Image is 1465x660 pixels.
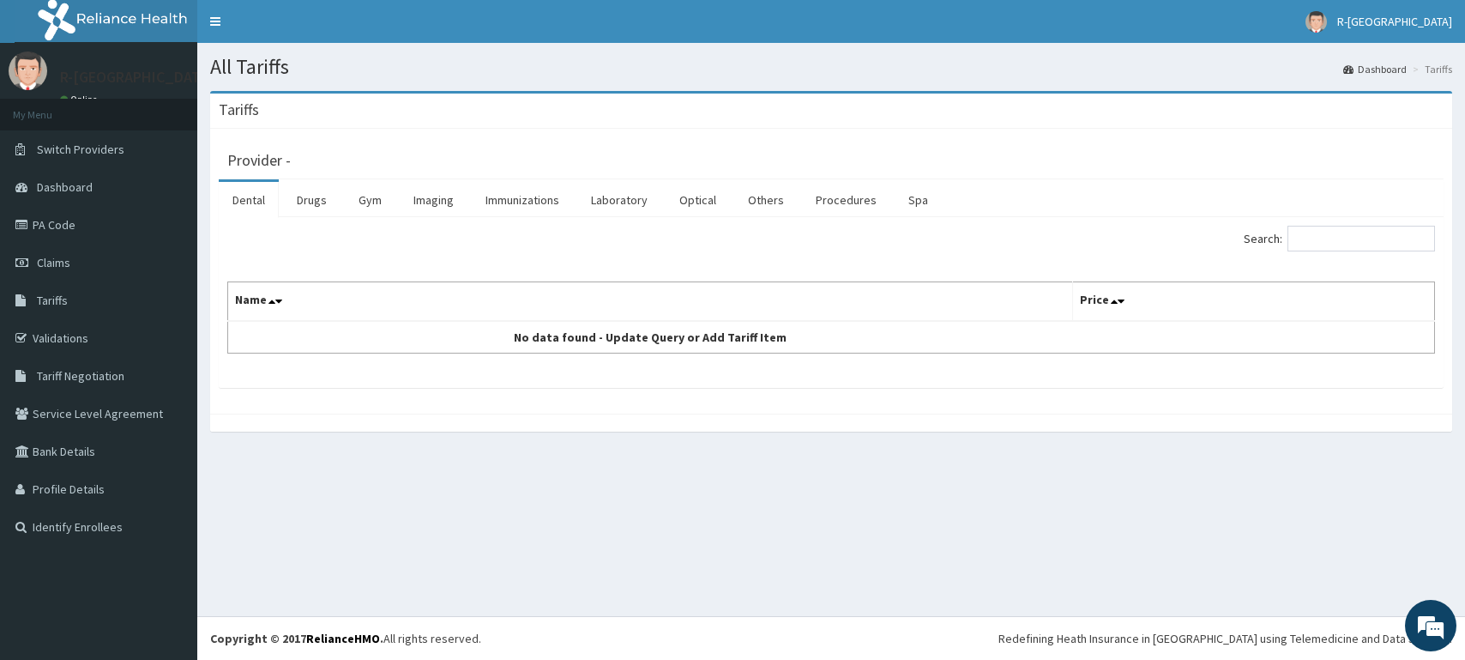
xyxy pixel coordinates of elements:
a: Imaging [400,182,467,218]
span: R-[GEOGRAPHIC_DATA] [1337,14,1452,29]
a: Online [60,94,101,106]
a: RelianceHMO [306,631,380,646]
a: Drugs [283,182,341,218]
th: Name [228,282,1073,322]
label: Search: [1244,226,1435,251]
strong: Copyright © 2017 . [210,631,383,646]
h1: All Tariffs [210,56,1452,78]
a: Dashboard [1343,62,1407,76]
span: Tariffs [37,293,68,308]
a: Immunizations [472,182,573,218]
a: Procedures [802,182,890,218]
h3: Provider - [227,153,291,168]
th: Price [1072,282,1434,322]
footer: All rights reserved. [197,616,1465,660]
span: Dashboard [37,179,93,195]
h3: Tariffs [219,102,259,118]
div: Redefining Heath Insurance in [GEOGRAPHIC_DATA] using Telemedicine and Data Science! [998,630,1452,647]
p: R-[GEOGRAPHIC_DATA] [60,70,214,85]
a: Spa [895,182,942,218]
li: Tariffs [1408,62,1452,76]
a: Dental [219,182,279,218]
span: Tariff Negotiation [37,368,124,384]
a: Optical [666,182,730,218]
span: Switch Providers [37,142,124,157]
td: No data found - Update Query or Add Tariff Item [228,321,1073,354]
a: Laboratory [577,182,661,218]
img: User Image [1305,11,1327,33]
a: Gym [345,182,395,218]
a: Others [734,182,798,218]
input: Search: [1287,226,1435,251]
img: User Image [9,51,47,90]
span: Claims [37,255,70,270]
